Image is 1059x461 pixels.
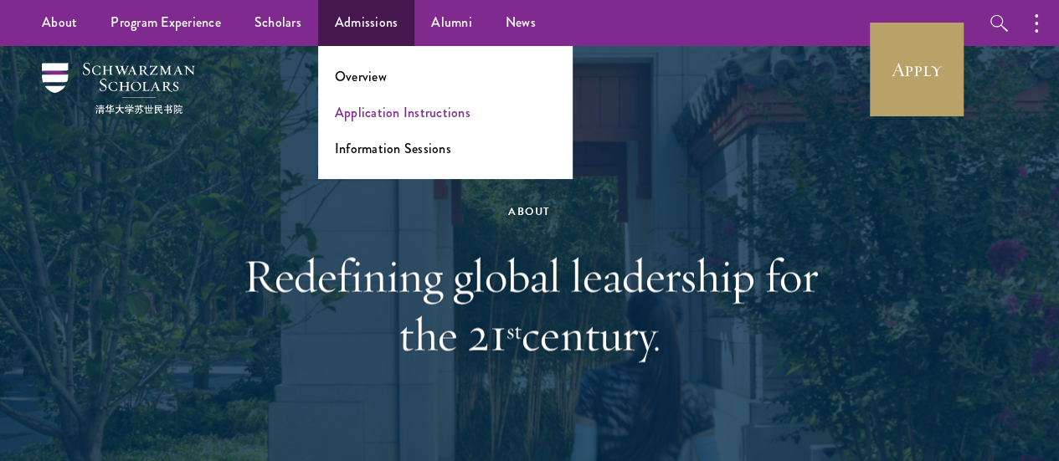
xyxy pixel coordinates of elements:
[335,67,387,86] a: Overview
[335,139,451,158] a: Information Sessions
[241,246,819,363] h1: Redefining global leadership for the 21 century.
[335,103,470,122] a: Application Instructions
[241,202,819,221] div: About
[506,315,522,345] sup: st
[42,63,195,114] img: Schwarzman Scholars
[870,23,964,116] a: Apply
